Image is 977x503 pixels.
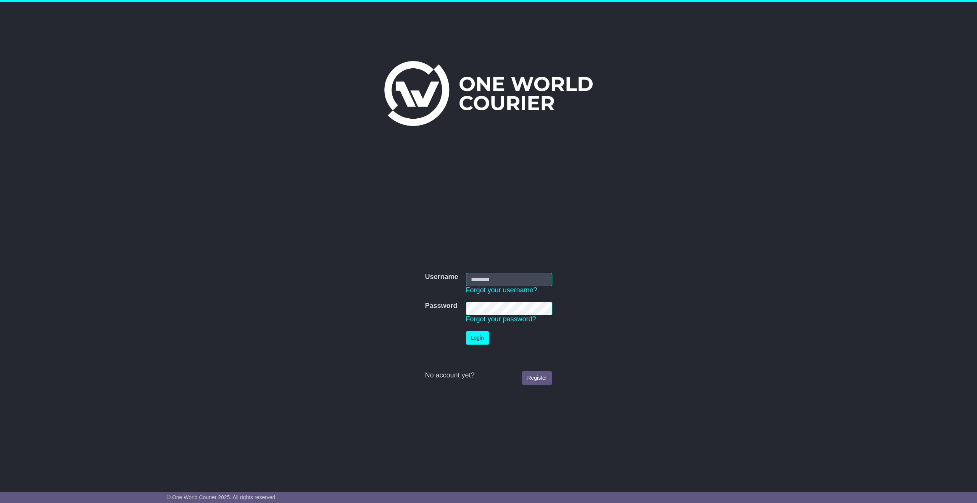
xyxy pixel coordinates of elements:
[522,371,552,385] a: Register
[466,331,489,345] button: Login
[425,273,458,281] label: Username
[167,494,277,500] span: © One World Courier 2025. All rights reserved.
[425,371,552,380] div: No account yet?
[466,286,537,294] a: Forgot your username?
[384,61,593,126] img: One World
[466,315,536,323] a: Forgot your password?
[425,302,457,310] label: Password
